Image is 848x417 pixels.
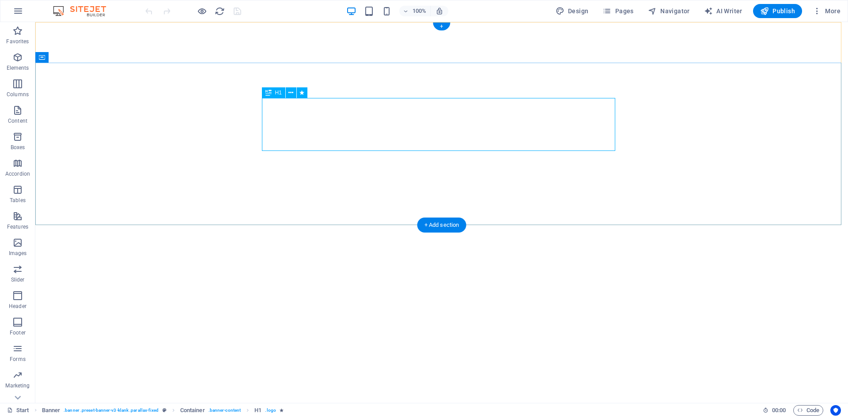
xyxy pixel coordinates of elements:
[552,4,592,18] div: Design (Ctrl+Alt+Y)
[813,7,840,15] span: More
[7,91,29,98] p: Columns
[793,405,823,416] button: Code
[417,218,466,233] div: + Add section
[602,7,633,15] span: Pages
[64,405,159,416] span: . banner .preset-banner-v3-klank .parallax-fixed
[433,23,450,30] div: +
[763,405,786,416] h6: Session time
[704,7,742,15] span: AI Writer
[280,408,284,413] i: Element contains an animation
[11,144,25,151] p: Boxes
[9,250,27,257] p: Images
[772,405,786,416] span: 00 00
[8,117,27,124] p: Content
[556,7,589,15] span: Design
[830,405,841,416] button: Usercentrics
[6,38,29,45] p: Favorites
[413,6,427,16] h6: 100%
[399,6,431,16] button: 100%
[599,4,637,18] button: Pages
[42,405,284,416] nav: breadcrumb
[7,64,29,71] p: Elements
[7,405,29,416] a: Click to cancel selection. Double-click to open Pages
[42,405,61,416] span: Click to select. Double-click to edit
[275,90,282,95] span: H1
[753,4,802,18] button: Publish
[5,170,30,177] p: Accordion
[10,197,26,204] p: Tables
[163,408,167,413] i: This element is a customizable preset
[435,7,443,15] i: On resize automatically adjust zoom level to fit chosen device.
[644,4,693,18] button: Navigator
[7,223,28,230] p: Features
[51,6,117,16] img: Editor Logo
[552,4,592,18] button: Design
[265,405,276,416] span: . logo
[10,356,26,363] p: Forms
[9,303,26,310] p: Header
[809,4,844,18] button: More
[797,405,819,416] span: Code
[208,405,241,416] span: . banner-content
[5,382,30,389] p: Marketing
[197,6,207,16] button: Click here to leave preview mode and continue editing
[760,7,795,15] span: Publish
[254,405,261,416] span: Click to select. Double-click to edit
[10,329,26,336] p: Footer
[700,4,746,18] button: AI Writer
[648,7,690,15] span: Navigator
[11,276,25,283] p: Slider
[215,6,225,16] i: Reload page
[180,405,205,416] span: Click to select. Double-click to edit
[778,407,780,413] span: :
[214,6,225,16] button: reload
